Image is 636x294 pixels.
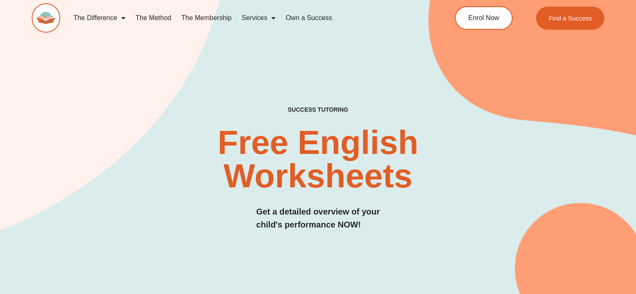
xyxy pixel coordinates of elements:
[536,7,604,30] a: Find a Success
[129,126,507,193] h2: Free English Worksheets​
[69,8,422,28] nav: Menu
[69,8,131,28] a: The Difference
[281,8,337,28] a: Own a Success
[455,6,513,30] a: Enrol Now
[256,205,380,231] h3: Get a detailed overview of your child's performance NOW!
[549,15,592,21] span: Find a Success
[130,8,176,28] a: The Method
[237,8,281,28] a: Services
[233,106,403,113] h4: SUCCESS TUTORING​
[468,15,499,21] span: Enrol Now
[176,8,237,28] a: The Membership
